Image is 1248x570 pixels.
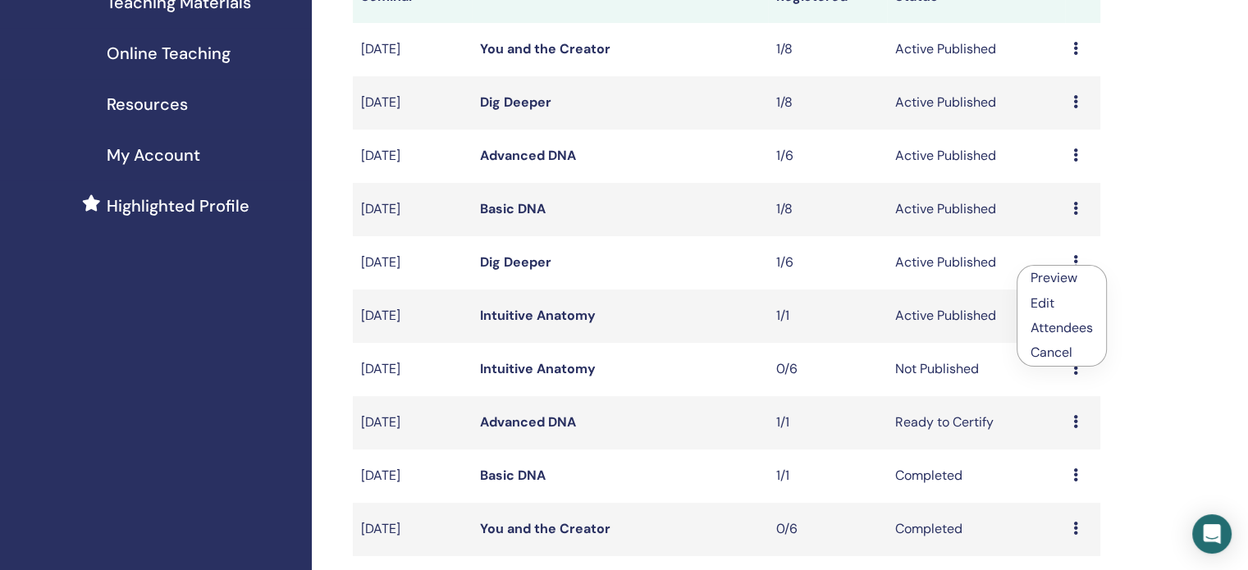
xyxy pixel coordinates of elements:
td: Ready to Certify [887,396,1065,449]
a: Intuitive Anatomy [480,360,596,377]
td: [DATE] [353,236,472,290]
td: Active Published [887,23,1065,76]
td: [DATE] [353,449,472,503]
a: You and the Creator [480,40,610,57]
td: 1/1 [768,449,887,503]
a: Preview [1031,269,1077,286]
td: [DATE] [353,503,472,556]
td: 1/1 [768,396,887,449]
span: Online Teaching [107,41,231,66]
td: 0/6 [768,503,887,556]
td: Active Published [887,76,1065,130]
td: Active Published [887,183,1065,236]
td: [DATE] [353,130,472,183]
td: Completed [887,449,1065,503]
a: Dig Deeper [480,253,551,271]
a: Advanced DNA [480,147,576,164]
td: 1/8 [768,183,887,236]
td: Completed [887,503,1065,556]
td: 1/1 [768,290,887,343]
td: [DATE] [353,23,472,76]
a: Advanced DNA [480,413,576,431]
a: Intuitive Anatomy [480,307,596,324]
div: Open Intercom Messenger [1192,514,1232,554]
td: [DATE] [353,343,472,396]
td: 1/6 [768,236,887,290]
td: Active Published [887,290,1065,343]
td: Active Published [887,236,1065,290]
a: Edit [1031,294,1054,312]
td: 1/8 [768,76,887,130]
p: Cancel [1031,343,1093,363]
td: Not Published [887,343,1065,396]
td: Active Published [887,130,1065,183]
td: 1/8 [768,23,887,76]
span: Highlighted Profile [107,194,249,218]
td: [DATE] [353,290,472,343]
a: You and the Creator [480,520,610,537]
a: Basic DNA [480,467,546,484]
td: [DATE] [353,183,472,236]
a: Attendees [1031,319,1093,336]
a: Dig Deeper [480,93,551,111]
td: 1/6 [768,130,887,183]
span: Resources [107,92,188,116]
td: 0/6 [768,343,887,396]
td: [DATE] [353,76,472,130]
span: My Account [107,143,200,167]
a: Basic DNA [480,200,546,217]
td: [DATE] [353,396,472,449]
